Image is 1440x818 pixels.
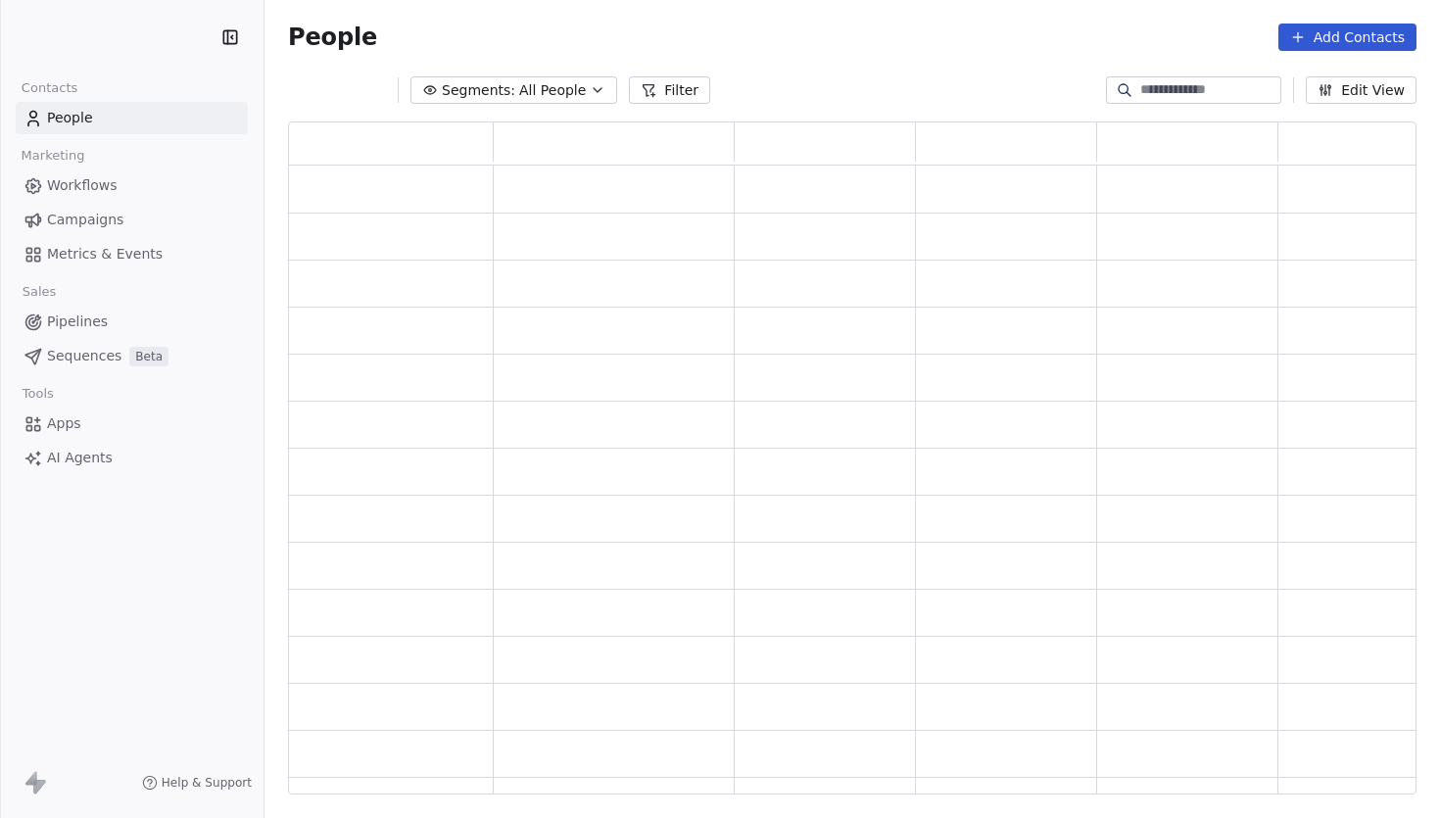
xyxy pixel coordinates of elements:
[16,408,248,440] a: Apps
[47,175,118,196] span: Workflows
[13,73,86,103] span: Contacts
[162,775,252,791] span: Help & Support
[142,775,252,791] a: Help & Support
[288,23,377,52] span: People
[14,379,62,409] span: Tools
[442,80,515,101] span: Segments:
[14,277,65,307] span: Sales
[16,340,248,372] a: SequencesBeta
[16,204,248,236] a: Campaigns
[47,312,108,332] span: Pipelines
[1306,76,1416,104] button: Edit View
[47,346,121,366] span: Sequences
[13,141,93,170] span: Marketing
[629,76,710,104] button: Filter
[47,108,93,128] span: People
[1278,24,1416,51] button: Add Contacts
[16,442,248,474] a: AI Agents
[16,306,248,338] a: Pipelines
[16,169,248,202] a: Workflows
[16,102,248,134] a: People
[47,448,113,468] span: AI Agents
[47,244,163,265] span: Metrics & Events
[129,347,168,366] span: Beta
[16,238,248,270] a: Metrics & Events
[519,80,586,101] span: All People
[47,210,123,230] span: Campaigns
[47,413,81,434] span: Apps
